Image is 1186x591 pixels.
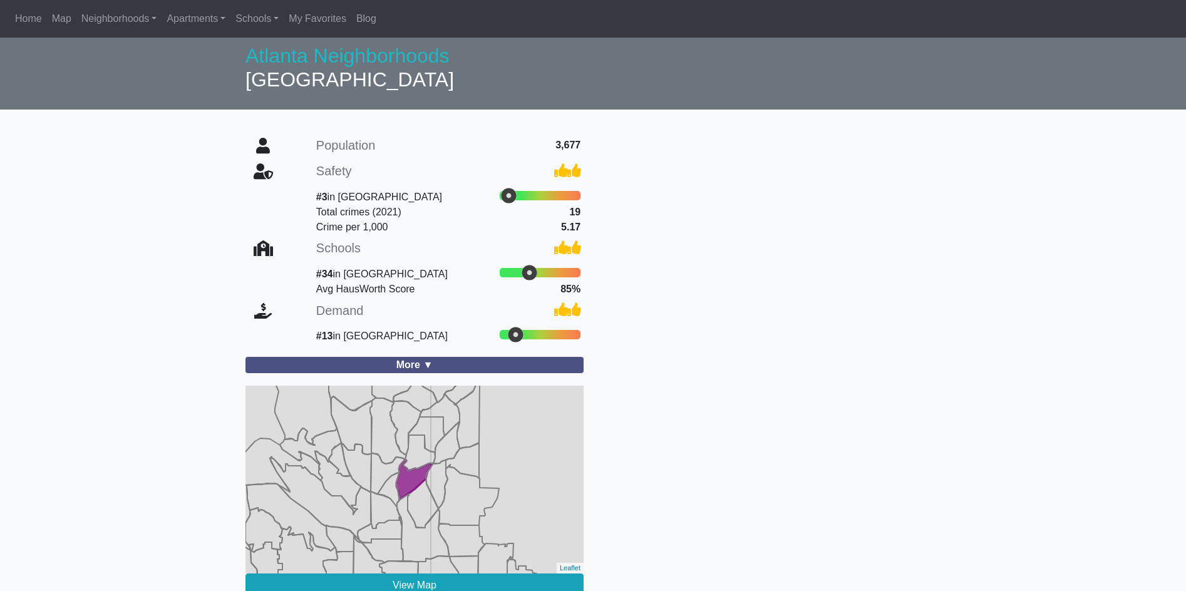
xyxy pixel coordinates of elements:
strong: #34 [316,269,333,279]
h5: Safety [316,163,352,178]
span: Schools [235,13,271,24]
div: in [GEOGRAPHIC_DATA] [316,329,448,344]
div: in [GEOGRAPHIC_DATA] [316,190,442,205]
span: My Favorites [289,13,346,24]
div: Total crimes (2021) [316,205,401,220]
a: My Favorites [284,6,351,31]
span: Neighborhoods [81,13,150,24]
div: in [GEOGRAPHIC_DATA] [316,267,448,282]
a: Leaflet [560,564,580,572]
span: 3,677 [555,140,580,150]
h5: Schools [316,240,361,255]
a: Home [10,6,47,31]
h2: Atlanta Neighborhoods [245,44,941,92]
strong: #13 [316,331,333,341]
span: 85% [560,284,580,294]
div: Avg HausWorth Score [316,282,415,297]
h5: Population [316,138,376,153]
a: Map [47,6,76,31]
span: [GEOGRAPHIC_DATA] [245,68,454,91]
span: Home [15,13,42,24]
a: More ▼ [245,357,584,373]
a: Blog [351,6,381,31]
span: Map [52,13,71,24]
h5: Demand [316,303,364,318]
a: Schools [230,6,284,31]
a: Neighborhoods [76,6,162,31]
span: More ▼ [396,359,433,370]
div: 19 [569,205,580,220]
span: Apartments [167,13,218,24]
div: Crime per 1,000 [316,220,388,235]
span: Blog [356,13,376,24]
a: Apartments [162,6,230,31]
div: 5.17 [561,220,580,235]
strong: #3 [316,192,327,202]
